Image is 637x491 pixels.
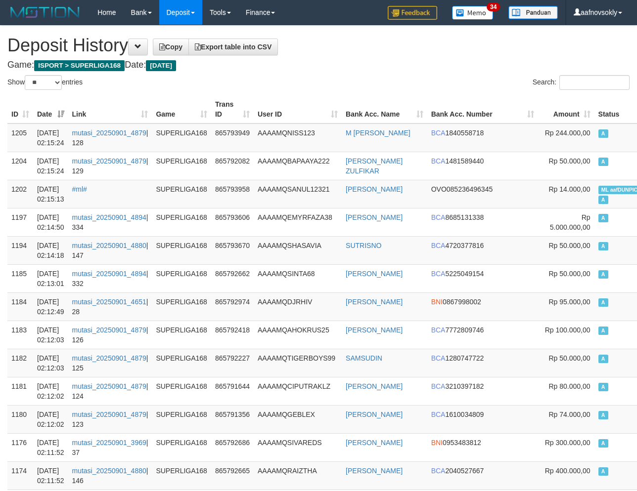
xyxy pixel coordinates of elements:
span: Approved [598,355,608,363]
td: | 123 [68,405,152,433]
td: 1185 [7,264,33,292]
td: [DATE] 02:12:02 [33,405,68,433]
td: 1280747722 [427,349,539,377]
td: [DATE] 02:13:01 [33,264,68,292]
td: [DATE] 02:15:24 [33,123,68,152]
td: 2040527667 [427,461,539,490]
span: 34 [487,2,500,11]
span: Approved [598,129,608,138]
td: | 28 [68,292,152,321]
td: 5225049154 [427,264,539,292]
span: Rp 244.000,00 [545,129,591,137]
td: 1194 [7,236,33,264]
h4: Game: Date: [7,60,630,70]
span: BCA [431,354,446,362]
td: [DATE] 02:14:50 [33,208,68,236]
a: [PERSON_NAME] [346,298,403,306]
th: ID: activate to sort column ascending [7,95,33,123]
td: SUPERLIGA168 [152,236,211,264]
td: [DATE] 02:12:03 [33,321,68,349]
td: AAAAMQSIVAREDS [254,433,342,461]
span: Rp 50.000,00 [548,270,590,278]
td: 085236496345 [427,180,539,208]
input: Search: [559,75,630,90]
td: [DATE] 02:12:03 [33,349,68,377]
td: AAAAMQGEBLEX [254,405,342,433]
td: AAAAMQDJRHIV [254,292,342,321]
span: Approved [598,242,608,250]
td: 865792227 [211,349,254,377]
td: AAAAMQSANUL12321 [254,180,342,208]
td: 1180 [7,405,33,433]
td: 1182 [7,349,33,377]
td: AAAAMQNISS123 [254,123,342,152]
a: Copy [153,39,189,55]
span: Rp 80.000,00 [548,382,590,390]
td: [DATE] 02:11:52 [33,461,68,490]
select: Showentries [25,75,62,90]
a: [PERSON_NAME] [346,467,403,475]
span: OVO [431,185,447,193]
td: 865792665 [211,461,254,490]
th: User ID: activate to sort column ascending [254,95,342,123]
span: Rp 100.000,00 [545,326,591,334]
a: [PERSON_NAME] [346,410,403,418]
th: Trans ID: activate to sort column ascending [211,95,254,123]
td: 1176 [7,433,33,461]
span: Rp 50.000,00 [548,242,590,249]
span: BCA [431,270,446,278]
td: 7772809746 [427,321,539,349]
span: Approved [598,383,608,391]
td: 1181 [7,377,33,405]
td: 865793949 [211,123,254,152]
th: Bank Acc. Number: activate to sort column ascending [427,95,539,123]
td: | 147 [68,236,152,264]
td: SUPERLIGA168 [152,461,211,490]
td: 865792974 [211,292,254,321]
a: M [PERSON_NAME] [346,129,410,137]
td: [DATE] 02:12:49 [33,292,68,321]
span: BCA [431,213,446,221]
td: SUPERLIGA168 [152,292,211,321]
td: 8685131338 [427,208,539,236]
span: BCA [431,467,446,475]
a: mutasi_20250901_4880 [72,242,146,249]
td: AAAAMQTIGERBOYS99 [254,349,342,377]
a: mutasi_20250901_3969 [72,439,146,447]
td: 865793606 [211,208,254,236]
td: | 334 [68,208,152,236]
td: SUPERLIGA168 [152,377,211,405]
td: 1197 [7,208,33,236]
a: Export table into CSV [188,39,278,55]
span: Approved [598,439,608,448]
td: AAAAMQSINTA68 [254,264,342,292]
span: Rp 14.000,00 [548,185,590,193]
label: Show entries [7,75,83,90]
td: [DATE] 02:15:13 [33,180,68,208]
span: Export table into CSV [195,43,272,51]
td: 1205 [7,123,33,152]
span: Approved [598,270,608,279]
span: Rp 400.000,00 [545,467,591,475]
span: ISPORT > SUPERLIGA168 [34,60,125,71]
span: BCA [431,242,446,249]
a: mutasi_20250901_4879 [72,410,146,418]
span: Rp 50.000,00 [548,157,590,165]
label: Search: [533,75,630,90]
span: BCA [431,410,446,418]
td: 4720377816 [427,236,539,264]
span: Rp 50.000,00 [548,354,590,362]
td: SUPERLIGA168 [152,123,211,152]
td: 3210397182 [427,377,539,405]
span: BCA [431,157,446,165]
img: Button%20Memo.svg [452,6,494,20]
span: [DATE] [146,60,176,71]
th: Link: activate to sort column ascending [68,95,152,123]
td: AAAAMQCIPUTRAKLZ [254,377,342,405]
a: [PERSON_NAME] [346,326,403,334]
span: Rp 5.000.000,00 [550,213,591,231]
td: 865792082 [211,152,254,180]
td: SUPERLIGA168 [152,433,211,461]
td: 865792418 [211,321,254,349]
td: | 125 [68,349,152,377]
